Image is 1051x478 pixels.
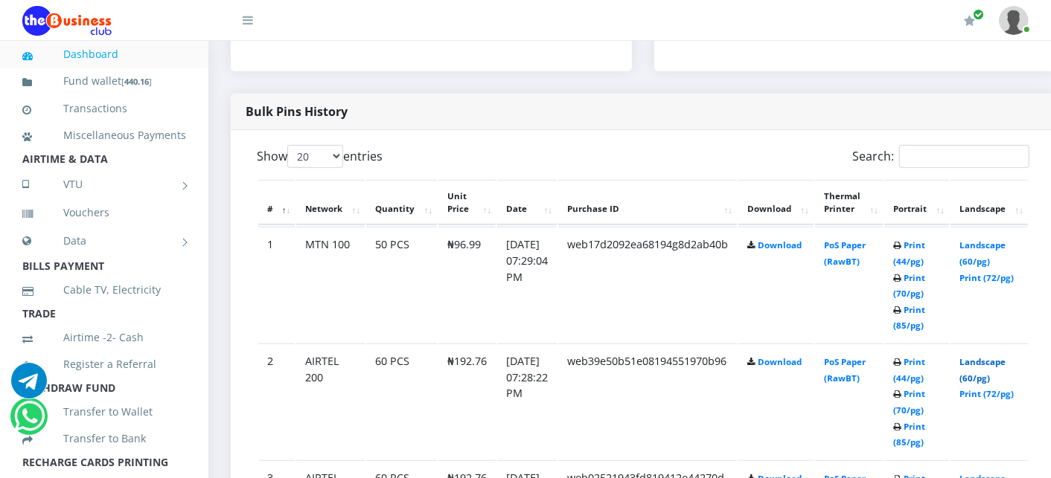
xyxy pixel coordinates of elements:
[366,343,437,459] td: 60 PCS
[893,421,925,448] a: Print (85/pg)
[14,410,45,434] a: Chat for support
[497,180,557,226] th: Date: activate to sort column ascending
[893,239,925,267] a: Print (44/pg)
[22,6,112,36] img: Logo
[758,356,802,367] a: Download
[558,343,737,459] td: web39e50b51e08194551970b96
[815,180,883,226] th: Thermal Printer: activate to sort column ascending
[296,227,365,342] td: MTN 100
[22,91,186,126] a: Transactions
[438,343,496,459] td: ₦192.76
[497,227,557,342] td: [DATE] 07:29:04 PM
[438,227,496,342] td: ₦96.99
[973,9,984,20] span: Renew/Upgrade Subscription
[959,356,1006,384] a: Landscape (60/pg)
[893,388,925,416] a: Print (70/pg)
[558,180,737,226] th: Purchase ID: activate to sort column ascending
[22,273,186,307] a: Cable TV, Electricity
[758,239,802,251] a: Download
[893,272,925,300] a: Print (70/pg)
[738,180,814,226] th: Download: activate to sort column ascending
[899,145,1029,168] input: Search:
[296,343,365,459] td: AIRTEL 200
[258,343,295,459] td: 2
[121,76,152,87] small: [ ]
[893,356,925,384] a: Print (44/pg)
[951,180,1028,226] th: Landscape: activate to sort column ascending
[22,395,186,429] a: Transfer to Wallet
[824,239,866,267] a: PoS Paper (RawBT)
[558,227,737,342] td: web17d2092ea68194g8d2ab40b
[438,180,496,226] th: Unit Price: activate to sort column ascending
[22,64,186,99] a: Fund wallet[440.16]
[497,343,557,459] td: [DATE] 07:28:22 PM
[959,272,1014,283] a: Print (72/pg)
[366,227,437,342] td: 50 PCS
[258,180,295,226] th: #: activate to sort column descending
[11,374,47,398] a: Chat for support
[22,196,186,230] a: Vouchers
[22,37,186,71] a: Dashboard
[296,180,365,226] th: Network: activate to sort column ascending
[257,145,383,168] label: Show entries
[964,15,975,27] i: Renew/Upgrade Subscription
[893,304,925,332] a: Print (85/pg)
[852,145,1029,168] label: Search:
[999,6,1029,35] img: User
[824,356,866,384] a: PoS Paper (RawBT)
[22,320,186,355] a: Airtime -2- Cash
[246,103,348,120] strong: Bulk Pins History
[22,118,186,152] a: Miscellaneous Payments
[258,227,295,342] td: 1
[959,388,1014,399] a: Print (72/pg)
[22,166,186,203] a: VTU
[884,180,949,226] th: Portrait: activate to sort column ascending
[124,76,149,87] b: 440.16
[22,422,186,456] a: Transfer to Bank
[366,180,437,226] th: Quantity: activate to sort column ascending
[287,145,343,168] select: Showentries
[22,347,186,381] a: Register a Referral
[959,239,1006,267] a: Landscape (60/pg)
[22,222,186,259] a: Data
